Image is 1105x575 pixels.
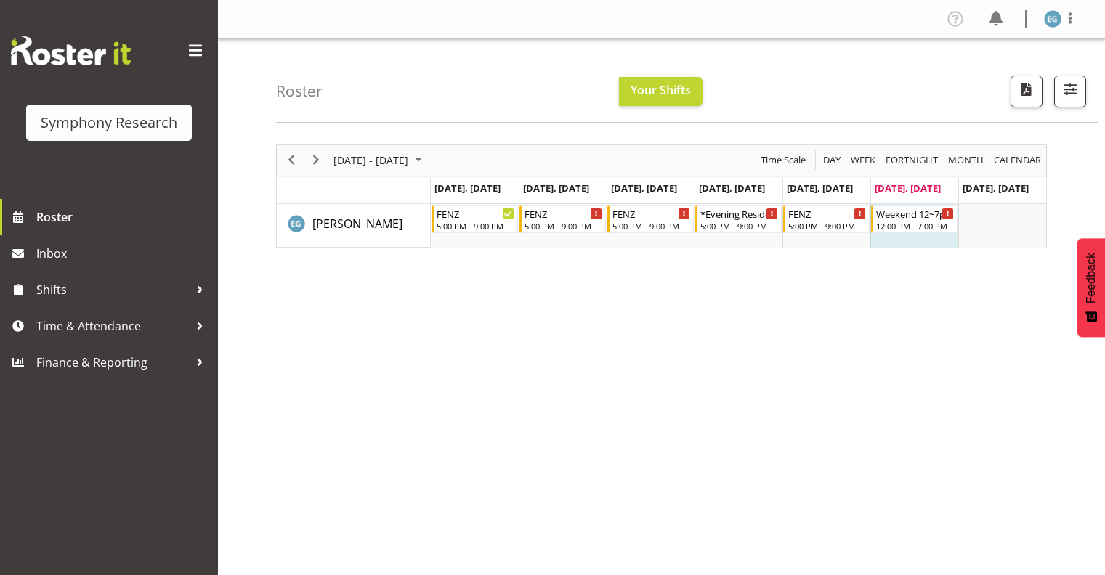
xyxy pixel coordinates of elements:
div: FENZ [525,206,602,221]
span: calendar [992,151,1043,169]
span: Fortnight [884,151,939,169]
div: previous period [279,145,304,176]
h4: Roster [276,83,323,99]
span: [DATE], [DATE] [523,182,589,195]
span: Time & Attendance [36,315,189,337]
div: 5:00 PM - 9:00 PM [700,220,778,232]
span: Month [947,151,985,169]
button: Timeline Day [821,151,843,169]
div: 5:00 PM - 9:00 PM [612,220,690,232]
span: Finance & Reporting [36,351,189,373]
div: Evelyn Gray"s event - FENZ Begin From Monday, August 11, 2025 at 5:00:00 PM GMT+12:00 Ends At Mon... [432,205,518,233]
span: [DATE], [DATE] [787,182,853,195]
img: evelyn-gray1866.jpg [1044,10,1061,28]
div: Symphony Research [41,112,177,134]
button: Timeline Month [946,151,987,169]
button: Download a PDF of the roster according to the set date range. [1011,76,1043,107]
span: Inbox [36,242,211,264]
div: Evelyn Gray"s event - *Evening Residential Shift 5-9pm Begin From Thursday, August 14, 2025 at 5:... [695,205,782,233]
button: Time Scale [758,151,809,169]
span: Your Shifts [631,82,691,98]
div: next period [304,145,328,176]
div: 5:00 PM - 9:00 PM [525,220,602,232]
div: FENZ [612,206,690,221]
button: Next [307,151,326,169]
div: Evelyn Gray"s event - FENZ Begin From Wednesday, August 13, 2025 at 5:00:00 PM GMT+12:00 Ends At ... [607,205,694,233]
span: [DATE], [DATE] [699,182,765,195]
button: Fortnight [883,151,941,169]
button: Your Shifts [619,77,703,106]
div: 5:00 PM - 9:00 PM [437,220,514,232]
span: [DATE] - [DATE] [332,151,410,169]
button: Timeline Week [849,151,878,169]
div: Timeline Week of August 16, 2025 [276,144,1047,248]
div: 12:00 PM - 7:00 PM [876,220,954,232]
span: [PERSON_NAME] [312,216,402,232]
span: [DATE], [DATE] [875,182,941,195]
button: Month [992,151,1044,169]
span: Week [849,151,877,169]
span: Day [822,151,842,169]
div: 5:00 PM - 9:00 PM [788,220,866,232]
div: Evelyn Gray"s event - FENZ Begin From Friday, August 15, 2025 at 5:00:00 PM GMT+12:00 Ends At Fri... [783,205,870,233]
span: [DATE], [DATE] [611,182,677,195]
div: Evelyn Gray"s event - Weekend 12~7pm Begin From Saturday, August 16, 2025 at 12:00:00 PM GMT+12:0... [871,205,958,233]
button: August 2025 [331,151,429,169]
span: Shifts [36,279,189,301]
div: Weekend 12~7pm [876,206,954,221]
span: Time Scale [759,151,807,169]
a: [PERSON_NAME] [312,215,402,232]
span: Roster [36,206,211,228]
div: FENZ [788,206,866,221]
table: Timeline Week of August 16, 2025 [431,204,1046,248]
span: [DATE], [DATE] [434,182,501,195]
div: Evelyn Gray"s event - FENZ Begin From Tuesday, August 12, 2025 at 5:00:00 PM GMT+12:00 Ends At Tu... [519,205,606,233]
div: *Evening Residential Shift 5-9pm [700,206,778,221]
button: Filter Shifts [1054,76,1086,107]
td: Evelyn Gray resource [277,204,431,248]
button: Feedback - Show survey [1077,238,1105,337]
div: FENZ [437,206,514,221]
button: Previous [282,151,301,169]
img: Rosterit website logo [11,36,131,65]
span: [DATE], [DATE] [963,182,1029,195]
span: Feedback [1085,253,1098,303]
div: August 11 - 17, 2025 [328,145,431,176]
